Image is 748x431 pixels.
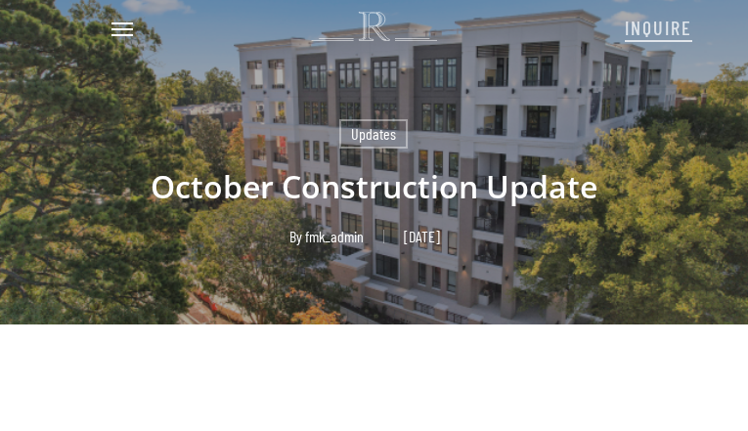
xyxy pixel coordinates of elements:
span: By [289,230,302,243]
a: Updates [339,119,408,149]
a: INQUIRE [625,6,692,47]
span: [DATE] [383,230,460,243]
h1: October Construction Update [45,149,703,225]
a: Navigation Menu [111,20,133,39]
span: INQUIRE [625,16,692,39]
a: fmk_admin [305,227,364,245]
